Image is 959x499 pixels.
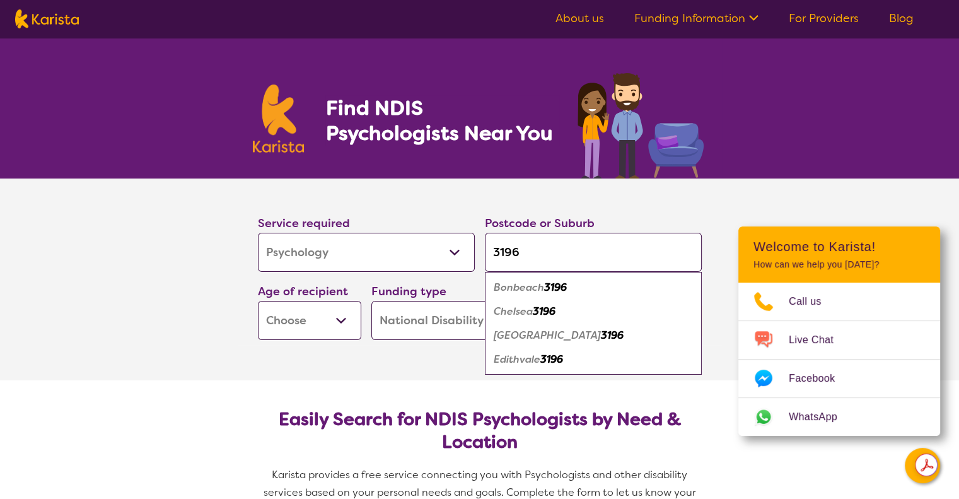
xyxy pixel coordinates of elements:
label: Funding type [371,284,446,299]
p: How can we help you [DATE]? [753,259,925,270]
div: Chelsea Heights 3196 [491,324,695,348]
div: Chelsea 3196 [491,300,695,324]
em: Edithvale [494,353,540,366]
ul: Choose channel [738,283,940,436]
a: Blog [889,11,914,26]
span: WhatsApp [789,408,852,426]
h2: Easily Search for NDIS Psychologists by Need & Location [268,408,692,454]
div: Channel Menu [738,226,940,436]
em: Bonbeach [494,281,544,294]
input: Type [485,233,702,272]
em: 3196 [533,305,555,318]
em: [GEOGRAPHIC_DATA] [494,329,601,342]
em: 3196 [544,281,567,294]
label: Postcode or Suburb [485,216,595,231]
a: About us [555,11,604,26]
div: Bonbeach 3196 [491,276,695,300]
label: Age of recipient [258,284,348,299]
img: Karista logo [15,9,79,28]
div: Edithvale 3196 [491,348,695,372]
h1: Find NDIS Psychologists Near You [325,95,559,146]
img: Karista logo [253,85,305,153]
a: Funding Information [634,11,758,26]
h2: Welcome to Karista! [753,239,925,254]
img: psychology [573,68,707,179]
button: Channel Menu [905,448,940,483]
em: Chelsea [494,305,533,318]
label: Service required [258,216,350,231]
span: Call us [789,292,837,311]
em: 3196 [540,353,563,366]
em: 3196 [601,329,624,342]
a: For Providers [789,11,859,26]
span: Facebook [789,369,850,388]
a: Web link opens in a new tab. [738,398,940,436]
span: Live Chat [789,331,849,349]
